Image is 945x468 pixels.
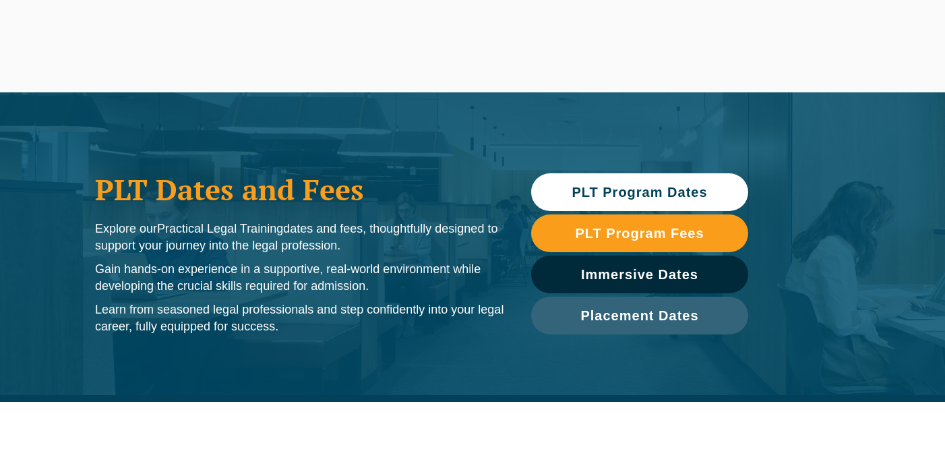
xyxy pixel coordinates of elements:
p: Learn from seasoned legal professionals and step confidently into your legal career, fully equipp... [95,301,504,335]
span: Immersive Dates [581,268,698,281]
span: PLT Program Dates [572,185,707,199]
span: Practical Legal Training [157,222,283,235]
a: Immersive Dates [531,256,748,293]
a: PLT Program Fees [531,214,748,252]
span: Placement Dates [580,309,698,322]
a: Placement Dates [531,297,748,334]
p: Explore our dates and fees, thoughtfully designed to support your journey into the legal profession. [95,221,504,254]
p: Gain hands-on experience in a supportive, real-world environment while developing the crucial ski... [95,261,504,295]
h1: PLT Dates and Fees [95,173,504,206]
a: PLT Program Dates [531,173,748,211]
span: PLT Program Fees [575,227,704,240]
